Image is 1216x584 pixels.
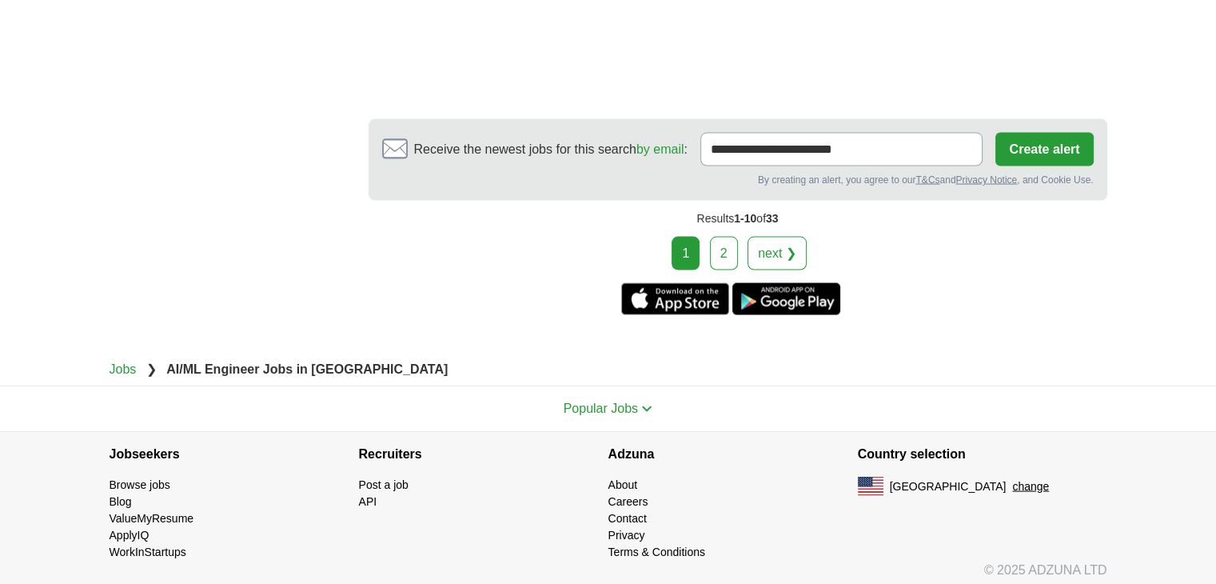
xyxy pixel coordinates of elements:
img: US flag [858,477,883,496]
button: Create alert [995,133,1093,166]
div: Results of [369,201,1107,237]
span: ❯ [146,362,157,376]
a: Careers [608,495,648,508]
a: Blog [110,495,132,508]
a: Browse jobs [110,478,170,491]
a: API [359,495,377,508]
a: Privacy [608,529,645,542]
a: About [608,478,638,491]
a: Get the Android app [732,283,840,315]
a: ValueMyResume [110,512,194,525]
a: Privacy Notice [955,174,1017,186]
span: 1-10 [734,212,756,225]
span: 33 [766,212,779,225]
h4: Country selection [858,432,1107,477]
a: ApplyIQ [110,529,150,542]
a: Jobs [110,362,137,376]
a: Terms & Conditions [608,546,705,558]
strong: AI/ML Engineer Jobs in [GEOGRAPHIC_DATA] [166,362,448,376]
a: Contact [608,512,647,525]
img: toggle icon [641,406,652,413]
div: 1 [672,237,700,270]
div: By creating an alert, you agree to our and , and Cookie Use. [382,173,1094,187]
span: Receive the newest jobs for this search : [414,140,688,159]
button: change [1012,478,1049,495]
a: Post a job [359,478,409,491]
a: by email [636,142,684,156]
a: T&Cs [915,174,939,186]
a: WorkInStartups [110,546,186,558]
a: next ❯ [748,237,807,270]
span: [GEOGRAPHIC_DATA] [890,478,1007,495]
a: Get the iPhone app [621,283,729,315]
span: Popular Jobs [564,402,638,415]
a: 2 [710,237,738,270]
